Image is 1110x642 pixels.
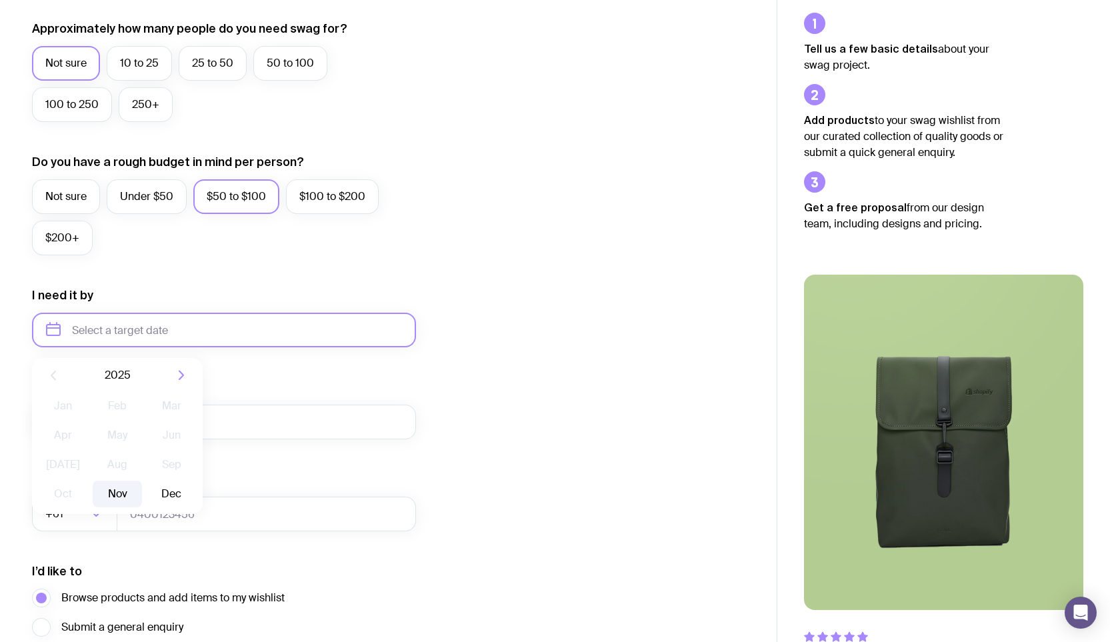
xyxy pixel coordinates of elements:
[32,87,112,122] label: 100 to 250
[32,221,93,255] label: $200+
[32,46,100,81] label: Not sure
[32,179,100,214] label: Not sure
[93,422,141,449] button: May
[253,46,327,81] label: 50 to 100
[804,199,1004,232] p: from our design team, including designs and pricing.
[61,590,285,606] span: Browse products and add items to my wishlist
[119,87,173,122] label: 250+
[32,154,304,170] label: Do you have a rough budget in mind per person?
[93,481,141,507] button: Nov
[147,481,196,507] button: Dec
[105,367,131,383] span: 2025
[93,451,141,478] button: Aug
[179,46,247,81] label: 25 to 50
[32,563,82,579] label: I’d like to
[107,179,187,214] label: Under $50
[66,497,87,531] input: Search for option
[804,114,875,126] strong: Add products
[32,405,416,439] input: you@email.com
[286,179,379,214] label: $100 to $200
[804,41,1004,73] p: about your swag project.
[107,46,172,81] label: 10 to 25
[804,43,938,55] strong: Tell us a few basic details
[32,287,93,303] label: I need it by
[804,201,907,213] strong: Get a free proposal
[147,393,196,419] button: Mar
[93,393,141,419] button: Feb
[39,451,87,478] button: [DATE]
[39,393,87,419] button: Jan
[193,179,279,214] label: $50 to $100
[39,481,87,507] button: Oct
[61,619,183,635] span: Submit a general enquiry
[117,497,416,531] input: 0400123456
[45,497,66,531] span: +61
[32,21,347,37] label: Approximately how many people do you need swag for?
[147,451,196,478] button: Sep
[32,313,416,347] input: Select a target date
[1065,597,1097,629] div: Open Intercom Messenger
[39,422,87,449] button: Apr
[32,497,117,531] div: Search for option
[804,112,1004,161] p: to your swag wishlist from our curated collection of quality goods or submit a quick general enqu...
[147,422,196,449] button: Jun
